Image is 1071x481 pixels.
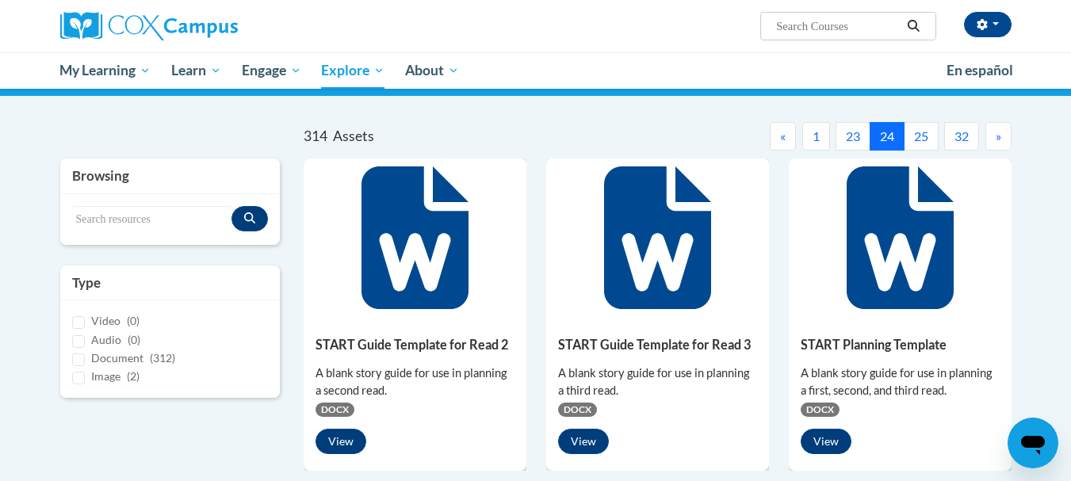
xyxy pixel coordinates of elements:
[996,128,1001,143] span: »
[231,206,268,231] button: Search resources
[91,369,120,383] span: Image
[801,429,851,454] button: View
[72,166,269,185] h3: Browsing
[36,52,1035,89] div: Main menu
[150,351,175,365] span: (312)
[59,61,151,80] span: My Learning
[405,61,459,80] span: About
[802,122,830,151] button: 1
[558,337,757,352] h5: START Guide Template for Read 3
[985,122,1012,151] button: Next
[780,128,786,143] span: «
[316,429,366,454] button: View
[60,12,238,40] img: Cox Campus
[171,61,221,80] span: Learn
[321,61,384,80] span: Explore
[936,54,1023,87] a: En español
[231,52,312,89] a: Engage
[316,403,354,417] span: DOCX
[836,122,870,151] button: 23
[558,403,597,417] span: DOCX
[50,52,162,89] a: My Learning
[801,403,840,417] span: DOCX
[72,206,232,233] input: Search resources
[91,314,120,327] span: Video
[161,52,231,89] a: Learn
[944,122,979,151] button: 32
[558,429,609,454] button: View
[964,12,1012,37] button: Account Settings
[801,365,1000,399] div: A blank story guide for use in planning a first, second, and third read.
[333,128,374,144] span: Assets
[60,12,361,40] a: Cox Campus
[657,122,1011,151] nav: Pagination Navigation
[316,337,514,352] h5: START Guide Template for Read 2
[904,122,939,151] button: 25
[901,17,925,36] button: Search
[947,62,1013,78] span: En español
[127,369,140,383] span: (2)
[870,122,905,151] button: 24
[316,365,514,399] div: A blank story guide for use in planning a second read.
[128,333,140,346] span: (0)
[1008,418,1058,468] iframe: Button to launch messaging window
[770,122,796,151] button: Previous
[242,61,301,80] span: Engage
[304,128,327,144] span: 314
[558,365,757,399] div: A blank story guide for use in planning a third read.
[127,314,140,327] span: (0)
[395,52,469,89] a: About
[91,333,121,346] span: Audio
[801,337,1000,352] h5: START Planning Template
[91,351,143,365] span: Document
[775,17,901,36] input: Search Courses
[311,52,395,89] a: Explore
[72,273,269,292] h3: Type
